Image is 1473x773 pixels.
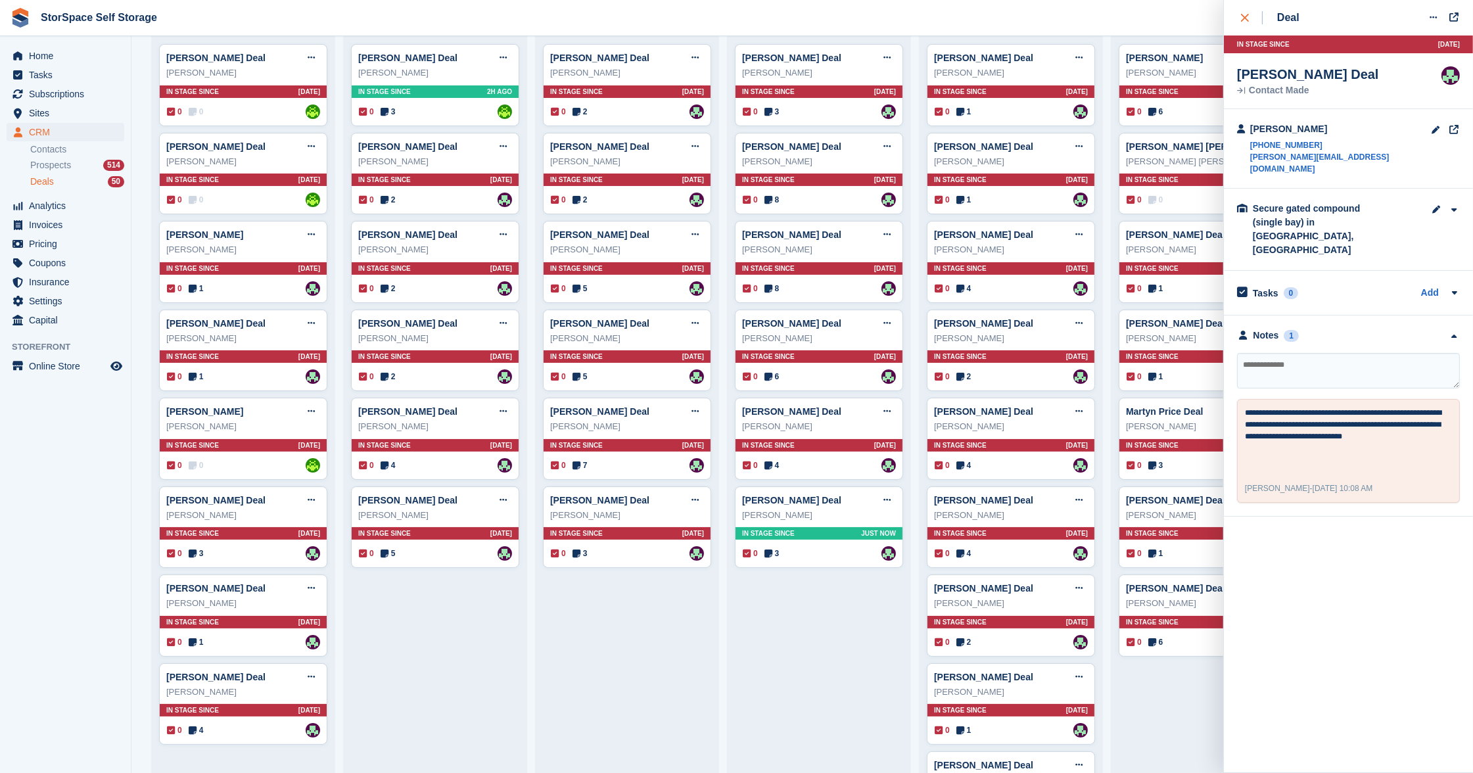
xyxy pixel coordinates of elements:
div: [PERSON_NAME] [1126,66,1280,80]
div: [PERSON_NAME] [358,332,512,345]
span: 0 [359,283,374,294]
img: Ross Hadlington [498,369,512,384]
div: [PERSON_NAME] [742,155,896,168]
span: 0 [551,371,566,383]
div: [PERSON_NAME] [934,66,1088,80]
span: 0 [167,106,182,118]
a: Ross Hadlington [690,193,704,207]
a: menu [7,235,124,253]
a: Ross Hadlington [881,105,896,119]
a: [PERSON_NAME] Deal [358,495,457,505]
span: 8 [764,283,780,294]
span: In stage since [742,87,795,97]
span: 0 [359,194,374,206]
span: [DATE] [298,440,320,450]
a: menu [7,357,124,375]
span: [DATE] [874,352,896,362]
span: [DATE] [298,264,320,273]
span: Deals [30,176,54,188]
a: [PERSON_NAME] Deal [358,406,457,417]
a: [PERSON_NAME] [166,229,243,240]
span: 0 [1127,283,1142,294]
span: 1 [189,371,204,383]
span: 0 [189,459,204,471]
a: Ross Hadlington [306,546,320,561]
a: [PERSON_NAME] Deal [550,495,649,505]
a: [PERSON_NAME] Deal [934,53,1033,63]
span: In stage since [550,175,603,185]
span: [DATE] [490,175,512,185]
img: paul catt [306,105,320,119]
span: [DATE] [298,87,320,97]
a: menu [7,66,124,84]
a: [PERSON_NAME] Deal [550,229,649,240]
div: [PERSON_NAME] [550,243,704,256]
span: 0 [167,371,182,383]
span: In stage since [358,440,411,450]
a: Ross Hadlington [306,723,320,738]
span: In stage since [934,352,987,362]
div: [PERSON_NAME] [166,155,320,168]
a: Add [1421,286,1439,301]
span: 3 [764,106,780,118]
a: [PERSON_NAME] Deal [934,760,1033,770]
span: [DATE] [682,352,704,362]
a: [PERSON_NAME] Deal [934,672,1033,682]
img: stora-icon-8386f47178a22dfd0bd8f6a31ec36ba5ce8667c1dd55bd0f319d3a0aa187defe.svg [11,8,30,28]
a: Ross Hadlington [306,369,320,384]
span: [DATE] [1066,175,1088,185]
div: [PERSON_NAME] [1126,243,1280,256]
span: 0 [1148,194,1163,206]
img: Ross Hadlington [881,546,896,561]
span: [DATE] [682,175,704,185]
div: 50 [108,176,124,187]
div: [PERSON_NAME] [358,155,512,168]
span: In stage since [550,264,603,273]
span: 0 [935,371,950,383]
span: 0 [1127,194,1142,206]
a: Ross Hadlington [881,281,896,296]
span: In stage since [550,352,603,362]
div: Secure gated compound (single bay) in [GEOGRAPHIC_DATA], [GEOGRAPHIC_DATA] [1253,202,1384,257]
span: In stage since [1237,39,1290,49]
span: 6 [764,371,780,383]
h2: Tasks [1253,287,1278,299]
span: In stage since [742,352,795,362]
span: In stage since [1126,175,1179,185]
a: [PERSON_NAME] Deal [166,672,266,682]
div: [PERSON_NAME] Deal [1237,66,1379,82]
a: Ross Hadlington [690,105,704,119]
span: 3 [381,106,396,118]
span: 0 [189,194,204,206]
a: Ross Hadlington [1073,193,1088,207]
span: [DATE] [1066,440,1088,450]
img: Ross Hadlington [1073,369,1088,384]
a: paul catt [498,105,512,119]
span: [DATE] [490,440,512,450]
span: 2 [573,106,588,118]
span: 0 [743,371,758,383]
img: Ross Hadlington [498,546,512,561]
span: In stage since [166,87,219,97]
span: 0 [743,106,758,118]
a: Ross Hadlington [1441,66,1460,85]
a: [PERSON_NAME] Deal [742,406,841,417]
span: Pricing [29,235,108,253]
a: Ross Hadlington [498,193,512,207]
span: [DATE] [874,440,896,450]
span: 0 [551,283,566,294]
a: [PERSON_NAME] Deal [742,229,841,240]
span: 2H AGO [487,87,512,97]
span: In stage since [550,440,603,450]
a: StorSpace Self Storage [35,7,162,28]
div: [PERSON_NAME] [742,332,896,345]
a: [PERSON_NAME] Deal [1126,318,1225,329]
a: [PERSON_NAME] Deal [742,141,841,152]
a: [PERSON_NAME] Deal [358,53,457,63]
span: 1 [1148,283,1163,294]
img: Ross Hadlington [306,281,320,296]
